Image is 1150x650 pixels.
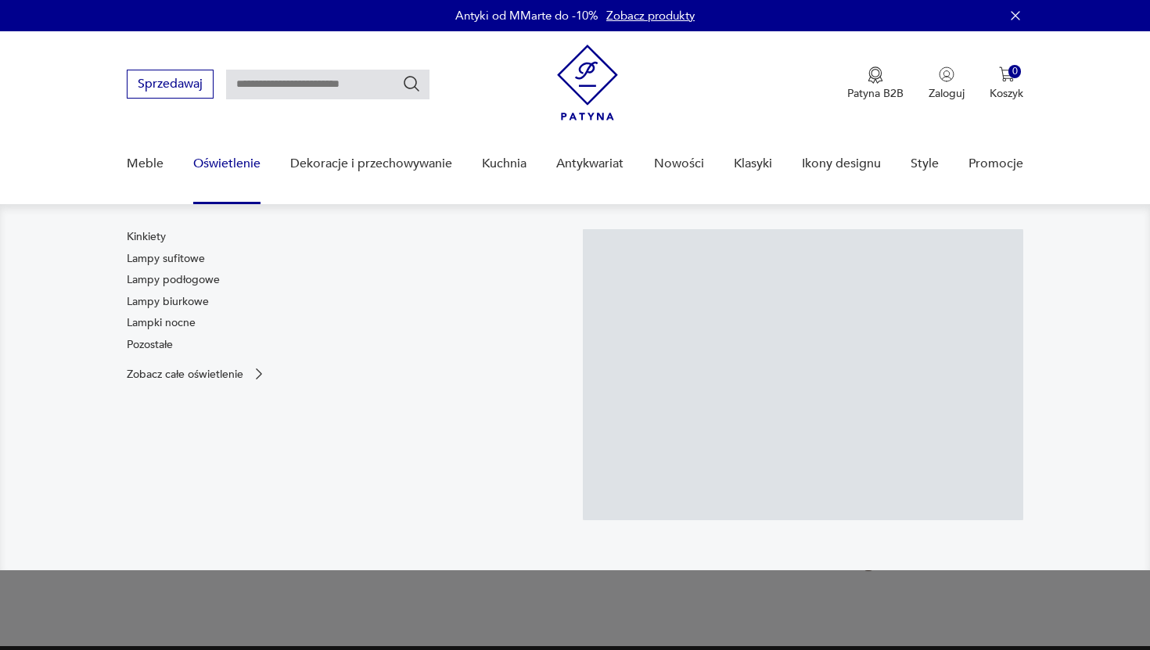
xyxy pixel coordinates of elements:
[127,80,214,91] a: Sprzedawaj
[990,86,1023,101] p: Koszyk
[127,272,220,288] a: Lampy podłogowe
[847,66,904,101] button: Patyna B2B
[929,66,965,101] button: Zaloguj
[127,251,205,267] a: Lampy sufitowe
[556,134,624,194] a: Antykwariat
[193,134,261,194] a: Oświetlenie
[606,8,695,23] a: Zobacz produkty
[402,74,421,93] button: Szukaj
[127,229,166,245] a: Kinkiety
[802,134,881,194] a: Ikony designu
[455,8,598,23] p: Antyki od MMarte do -10%
[127,70,214,99] button: Sprzedawaj
[847,66,904,101] a: Ikona medaluPatyna B2B
[127,315,196,331] a: Lampki nocne
[939,66,954,82] img: Ikonka użytkownika
[847,86,904,101] p: Patyna B2B
[929,86,965,101] p: Zaloguj
[127,337,173,353] a: Pozostałe
[557,45,618,120] img: Patyna - sklep z meblami i dekoracjami vintage
[999,66,1015,82] img: Ikona koszyka
[868,66,883,84] img: Ikona medalu
[290,134,452,194] a: Dekoracje i przechowywanie
[127,134,164,194] a: Meble
[127,294,209,310] a: Lampy biurkowe
[482,134,526,194] a: Kuchnia
[127,366,267,382] a: Zobacz całe oświetlenie
[990,66,1023,101] button: 0Koszyk
[734,134,772,194] a: Klasyki
[969,134,1023,194] a: Promocje
[911,134,939,194] a: Style
[1008,65,1022,78] div: 0
[127,369,243,379] p: Zobacz całe oświetlenie
[654,134,704,194] a: Nowości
